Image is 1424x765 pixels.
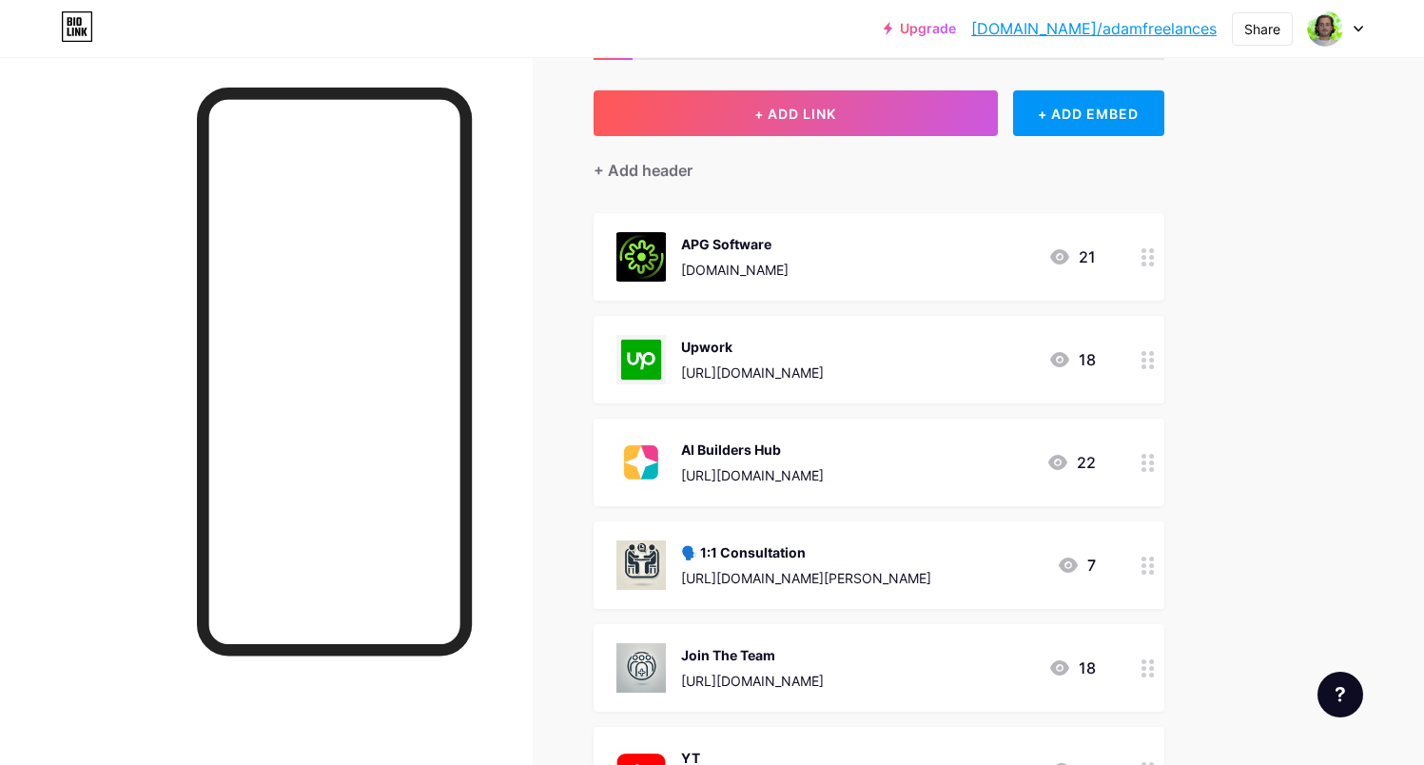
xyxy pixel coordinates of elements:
[681,337,824,357] div: Upwork
[1244,19,1280,39] div: Share
[1048,245,1096,268] div: 21
[884,21,956,36] a: Upgrade
[616,643,666,693] img: Join The Team
[681,568,931,588] div: [URL][DOMAIN_NAME][PERSON_NAME]
[681,671,824,691] div: [URL][DOMAIN_NAME]
[1048,657,1096,679] div: 18
[594,159,692,182] div: + Add header
[1046,451,1096,474] div: 22
[1057,554,1096,577] div: 7
[681,542,931,562] div: 🗣️ 1:1 Consultation
[1013,90,1164,136] div: + ADD EMBED
[1048,348,1096,371] div: 18
[681,234,789,254] div: APG Software
[971,17,1217,40] a: [DOMAIN_NAME]/adamfreelances
[594,90,998,136] button: + ADD LINK
[616,232,666,282] img: APG Software
[681,363,824,382] div: [URL][DOMAIN_NAME]
[616,335,666,384] img: Upwork
[681,260,789,280] div: [DOMAIN_NAME]
[754,106,836,122] span: + ADD LINK
[681,440,824,460] div: AI Builders Hub
[616,540,666,590] img: 🗣️ 1:1 Consultation
[616,438,666,487] img: AI Builders Hub
[1307,10,1343,47] img: adamfreelances
[681,645,824,665] div: Join The Team
[681,465,824,485] div: [URL][DOMAIN_NAME]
